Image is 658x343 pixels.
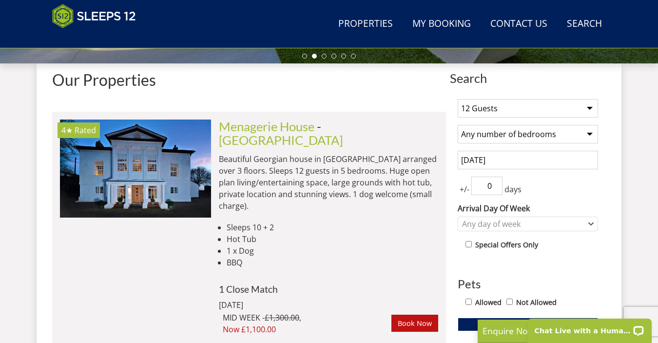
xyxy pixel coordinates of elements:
[219,119,343,147] span: -
[219,119,314,134] a: Menagerie House
[486,13,551,35] a: Contact Us
[227,245,438,257] li: 1 x Dog
[52,71,446,88] h1: Our Properties
[219,133,343,147] a: [GEOGRAPHIC_DATA]
[475,240,538,250] label: Special Offers Only
[223,323,391,335] span: Now £1,100.00
[408,13,475,35] a: My Booking
[483,324,629,337] p: Enquire Now
[521,312,658,343] iframe: LiveChat chat widget
[458,202,598,214] label: Arrival Day Of Week
[60,120,211,217] a: 4★ Rated
[458,217,598,231] div: Combobox
[75,125,96,136] span: Rated
[450,71,606,85] span: Search
[223,312,391,335] div: MID WEEK - ,
[458,278,598,290] h3: Pets
[391,315,438,331] a: Book Now
[460,219,586,229] div: Any day of week
[458,318,598,331] button: Update
[60,120,211,217] img: menagerie-holiday-home-devon-accomodation-sleeps-5.original.jpg
[61,125,73,136] span: Menagerie House has a 4 star rating under the Quality in Tourism Scheme
[334,13,397,35] a: Properties
[458,151,598,169] input: Arrival Date
[516,297,557,308] label: Not Allowed
[227,257,438,268] li: BBQ
[513,319,543,330] span: Update
[227,222,438,233] li: Sleeps 10 + 2
[265,312,299,323] span: £1,300.00
[47,34,150,42] iframe: Customer reviews powered by Trustpilot
[219,153,438,212] p: Beautiful Georgian house in [GEOGRAPHIC_DATA] arranged over 3 floors. Sleeps 12 guests in 5 bedro...
[219,299,350,311] div: [DATE]
[503,183,523,195] span: days
[219,284,438,294] h4: 1 Close Match
[227,233,438,245] li: Hot Tub
[458,183,471,195] span: +/-
[52,4,136,28] img: Sleeps 12
[475,297,502,308] label: Allowed
[563,13,606,35] a: Search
